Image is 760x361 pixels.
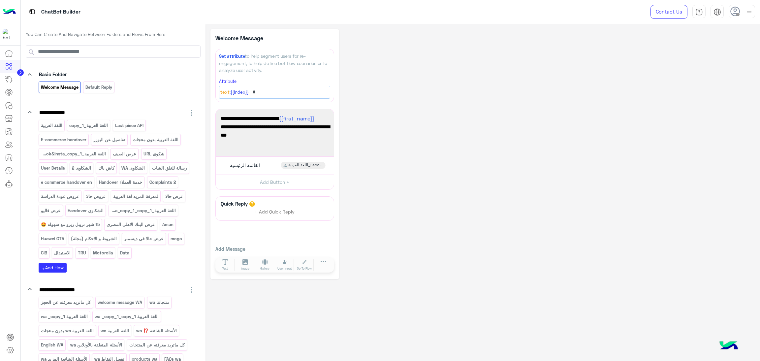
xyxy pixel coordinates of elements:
p: اللغة العربية wa بدون منتجات [40,327,94,335]
p: لمعرفة المزيد لغة العربية [112,193,159,200]
p: تفاصيل عن اليوزر [93,136,126,144]
img: 1403182699927242 [3,29,15,41]
p: Data [119,249,130,257]
p: ChatBot Builder [41,8,80,16]
p: اللغة العربية wa _copy_1 [40,313,88,320]
p: كل ماتريد معرفته عن المنتجات [129,341,185,349]
p: عرض حالا [165,193,184,200]
p: You Can Create And Navigate Between Folders and Flows From Here [26,31,201,38]
p: عروض حالا [86,193,107,200]
i: keyboard_arrow_down [26,285,34,293]
p: User Details [40,164,65,172]
p: الشكاوى Handover [67,207,104,214]
p: عروض عودة الدراسة [40,193,79,200]
p: CIB [40,249,47,257]
img: Logo [3,5,16,19]
a: tab [692,5,706,19]
p: welcome message WA [97,299,143,306]
span: Text [220,89,230,96]
button: Image [236,259,254,271]
p: Welcome Message [215,34,275,42]
p: اللغة العربية wa _copy_1_copy_1 [94,313,159,320]
p: عرض فاليو [40,207,61,214]
p: Welcome Message [40,83,79,91]
span: Gallery [260,266,269,271]
p: Complaints 2 [149,179,176,186]
p: اللغة العربية بدون منتجات [132,136,179,144]
span: User Input [277,266,292,271]
p: e commerce handover en [40,179,92,186]
span: اهلا بك فى [GEOGRAPHIC_DATA] Phone 📱 [221,114,329,131]
p: اللغة العربية_Facebook&Insta_copy_1 [40,150,106,158]
span: Text [222,266,228,271]
p: Handover خدمة العملاء [99,179,143,186]
p: عرض البنك الاهلى المصرى [106,221,156,228]
p: اللغة العربية wa [100,327,130,335]
small: Attribute [219,79,237,84]
p: عرض الصيف [112,150,137,158]
p: الأسئلة الشائعة ⁉️ wa [136,327,177,335]
p: Aman [162,221,174,228]
p: TRU [77,249,86,257]
p: شكوى URL [143,150,165,158]
img: tab [28,8,36,16]
span: لتصفح الخدمات والمنتجات برجاء الضغط على القائمة التالية. [221,131,329,148]
a: Contact Us [650,5,687,19]
i: keyboard_arrow_down [26,108,34,116]
p: اللغة العربية [40,122,63,129]
i: keyboard_arrow_down [26,71,34,79]
img: hulul-logo.png [717,335,740,358]
p: الأسئلة المتعلقة بالأونلاين wa [70,341,123,349]
span: Basic Folder [39,71,67,77]
p: منتجاتنا wa [149,299,170,306]
button: Gallery [256,259,274,271]
div: to help segment users for re-engagement, to help define bot flow scenarios or to analyze user act... [219,52,330,73]
p: Default reply [85,83,113,91]
p: الشكاوى 2 [72,164,92,172]
p: الاستبدال [54,249,71,257]
p: اللغة العربية_copy_1 [69,122,109,129]
p: Huawei GT5 [40,235,64,243]
span: + Add Quick Reply [255,209,295,214]
span: Image [241,266,249,271]
img: profile [745,8,753,16]
i: add [41,267,45,271]
button: Text [216,259,235,271]
p: كاش باك [98,164,115,172]
p: اللغة العربية_Facebook&Insta_copy_1_copy_1 [110,207,176,214]
span: Go To Flow [297,266,312,271]
img: tab [695,8,703,16]
button: addAdd Flow [39,263,67,273]
p: كل ماتريد معرفته عن الحجز [40,299,91,306]
p: Motorolla [93,249,113,257]
button: Add Button + [216,175,334,189]
p: رسالة للغلق الشات [151,164,187,172]
span: Set attribute [219,53,245,59]
p: mogo [170,235,183,243]
span: اللغة العربية_Facebook&Insta_copy_1 [288,162,323,168]
p: 15 شهر تريبل زيرو مع سهوله 🤩 [40,221,100,228]
p: Add Message [215,246,334,252]
p: E-commerce handover [40,136,87,144]
div: اللغة العربية_Facebook&Insta_copy_1 [281,162,325,169]
button: Go To Flow [295,259,314,271]
button: + Add Quick Reply [250,207,300,217]
button: User Input [275,259,294,271]
img: tab [713,8,721,16]
span: :{{Index}} [230,89,249,96]
span: {{first_name}} [279,115,314,121]
p: عرض حالا فى ديسمبر [123,235,164,243]
span: القائمة الرئيسية [230,162,260,168]
p: الشكاوى WA [121,164,145,172]
p: Last piece API [114,122,144,129]
h6: Quick Reply [219,201,249,207]
p: English WA [40,341,64,349]
p: الشروط و الاحكام (مجلة) [71,235,117,243]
